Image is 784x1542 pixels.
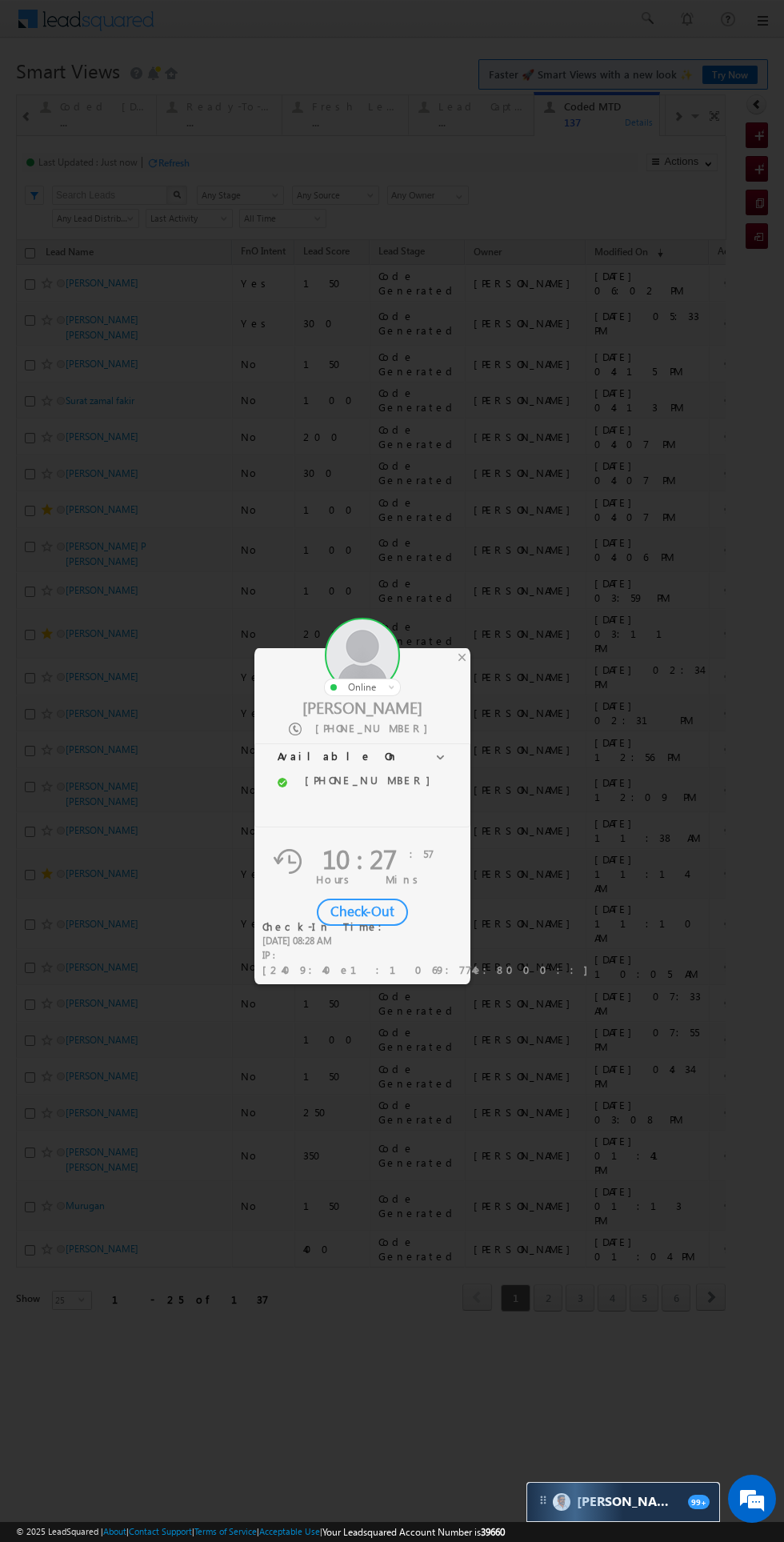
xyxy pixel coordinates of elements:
[322,1526,505,1538] span: Your Leadsquared Account Number is
[317,899,408,926] div: Check-Out
[16,1524,505,1540] span: © 2025 LeadSquared | | | | |
[537,1494,550,1507] img: carter-drag
[83,84,269,105] div: Leave a message
[315,721,436,735] span: [PHONE_NUMBER]
[262,963,596,976] span: [2409:40e1:1069:774e:8000::]
[454,648,470,666] div: ×
[688,1495,710,1509] span: 99+
[410,847,434,860] span: :57
[262,919,596,934] div: Check-In Time:
[259,1526,320,1536] a: Acceptable Use
[348,681,376,693] span: online
[27,84,67,105] img: d_60004797649_company_0_60004797649
[481,1526,505,1538] span: 39660
[262,8,301,46] div: Minimize live chat window
[194,1526,257,1536] a: Terms of Service
[254,696,470,717] div: [PERSON_NAME]
[316,872,355,886] span: Hours
[234,493,290,515] em: Submit
[103,1526,126,1536] a: About
[386,872,424,886] span: Mins
[254,743,470,772] h3: Available On
[21,148,292,479] textarea: Type your message and click 'Submit'
[301,774,439,787] div: [PHONE_NUMBER]
[526,1482,720,1522] div: carter-dragCarter[PERSON_NAME]99+
[262,934,596,948] div: [DATE] 08:28 AM
[262,948,596,978] div: IP :
[129,1526,192,1536] a: Contact Support
[322,840,397,876] span: 10 : 27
